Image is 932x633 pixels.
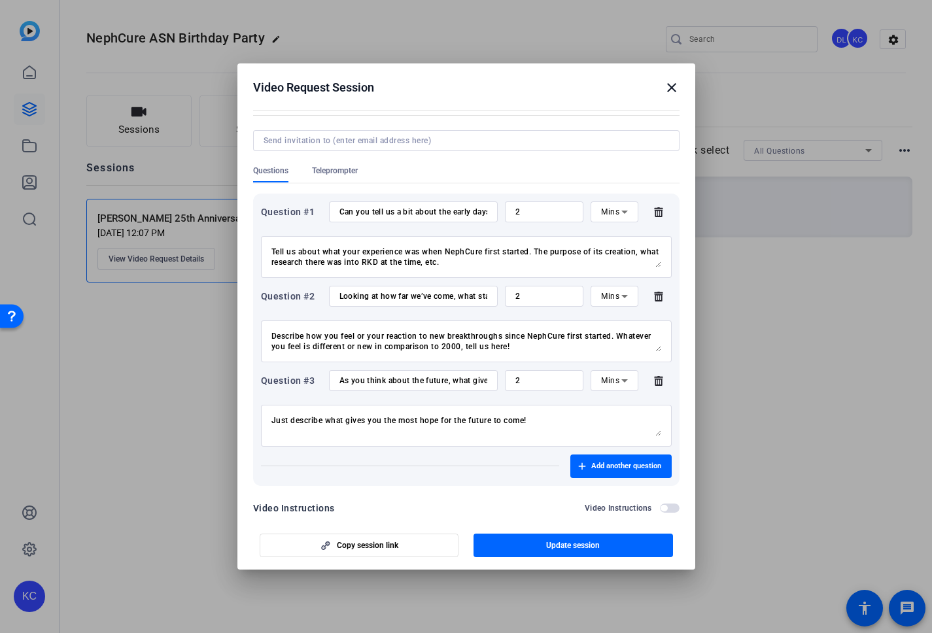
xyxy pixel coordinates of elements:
span: Mins [601,376,619,385]
button: Add another question [570,454,672,478]
input: Send invitation to (enter email address here) [264,135,664,146]
div: Question #3 [261,373,322,388]
input: Time [515,207,574,217]
span: Update session [546,540,600,551]
span: Mins [601,292,619,301]
button: Update session [474,534,673,557]
input: Enter your question here [339,207,487,217]
button: Copy session link [260,534,459,557]
div: Question #2 [261,288,322,304]
div: Question #1 [261,204,322,220]
input: Enter your question here [339,375,487,386]
span: Teleprompter [312,165,358,176]
input: Enter your question here [339,291,487,301]
span: Add another question [591,461,661,471]
span: Mins [601,207,619,216]
input: Time [515,375,574,386]
span: Copy session link [337,540,398,551]
span: Questions [253,165,288,176]
input: Time [515,291,574,301]
div: Video Request Session [253,80,680,95]
h2: Video Instructions [585,503,652,513]
div: Video Instructions [253,500,335,516]
mat-icon: close [664,80,680,95]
